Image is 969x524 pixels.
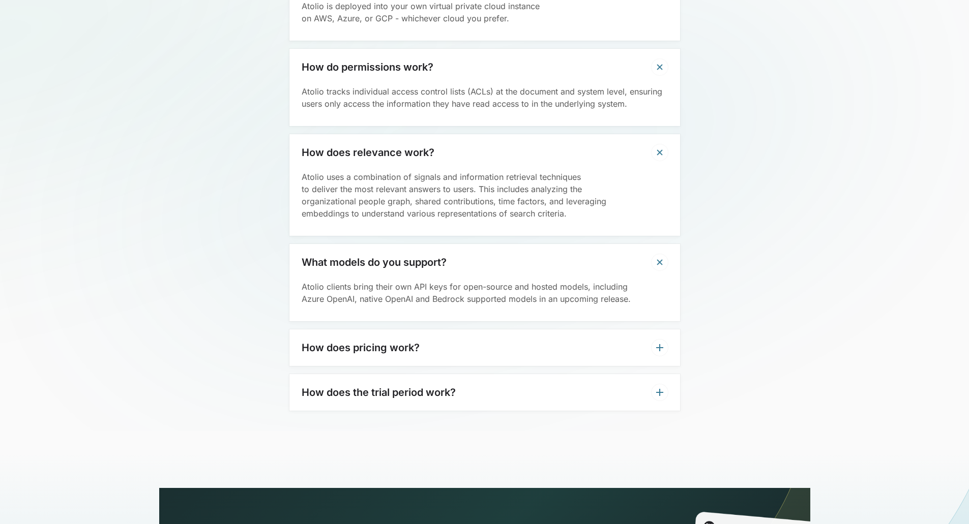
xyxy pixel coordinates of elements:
h3: What models do you support? [302,256,447,268]
h3: How do permissions work? [302,61,433,73]
p: Atolio tracks individual access control lists (ACLs) at the document and system level, ensuring u... [302,85,668,110]
h3: How does the trial period work? [302,386,456,398]
iframe: Chat Widget [918,475,969,524]
p: Atolio uses a combination of signals and information retrieval techniques to deliver the most rel... [302,171,668,220]
h3: How does pricing work? [302,342,420,354]
p: Atolio clients bring their own API keys for open-source and hosted models, including Azure OpenAI... [302,281,668,305]
h3: How does relevance work? [302,146,434,159]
